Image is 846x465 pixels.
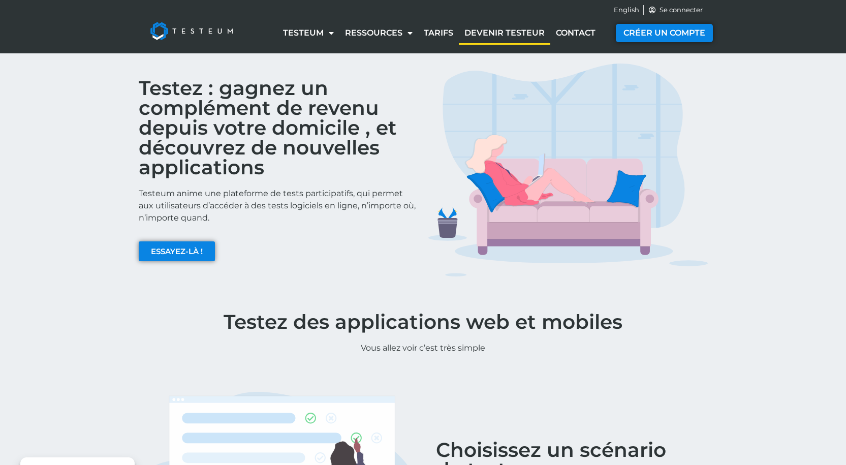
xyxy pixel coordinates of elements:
span: CRÉER UN COMPTE [623,29,705,37]
a: ESSAYEZ-LÀ ! [139,241,215,261]
a: CRÉER UN COMPTE [616,24,713,42]
a: Tarifs [418,21,459,45]
img: Testeum Logo - Application crowdtesting platform [139,11,244,51]
a: English [614,5,639,15]
a: Testeum [277,21,339,45]
nav: Menu [270,21,609,45]
span: ESSAYEZ-LÀ ! [151,247,203,255]
img: TESTERS IMG 1 [428,64,708,277]
span: Se connecter [657,5,703,15]
h2: Testez : gagnez un complément de revenu depuis votre domicile , et découvrez de nouvelles applica... [139,78,418,177]
p: Testeum anime une plateforme de tests participatifs, qui permet aux utilisateurs d’accéder à des ... [139,188,418,224]
h1: Testez des applications web et mobiles [134,312,713,332]
a: Devenir testeur [459,21,550,45]
a: Ressources [339,21,418,45]
a: Se connecter [648,5,703,15]
p: Vous allez voir c’est très simple [134,342,713,354]
a: Contact [550,21,601,45]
